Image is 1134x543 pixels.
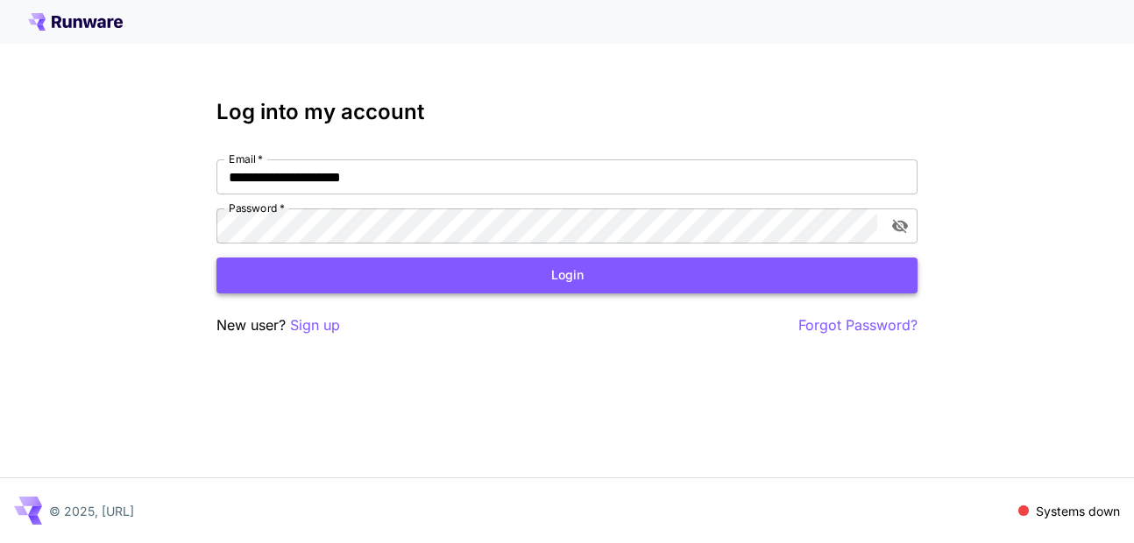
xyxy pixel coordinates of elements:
p: Systems down [1036,502,1120,520]
button: toggle password visibility [884,210,916,242]
button: Login [216,257,918,293]
label: Password [229,201,285,215]
button: Sign up [290,314,340,336]
p: © 2025, [URL] [49,502,134,520]
label: Email [229,152,263,166]
button: Forgot Password? [798,314,918,336]
p: New user? [216,314,340,336]
h3: Log into my account [216,100,918,124]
